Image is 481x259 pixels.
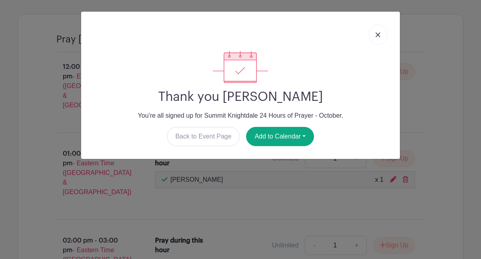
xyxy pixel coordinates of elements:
a: Back to Event Page [167,127,240,146]
img: close_button-5f87c8562297e5c2d7936805f587ecaba9071eb48480494691a3f1689db116b3.svg [376,32,380,37]
p: You're all signed up for Summit Knightdale 24 Hours of Prayer - October. [87,111,394,120]
button: Add to Calendar [246,127,314,146]
h2: Thank you [PERSON_NAME] [87,89,394,104]
img: signup_complete-c468d5dda3e2740ee63a24cb0ba0d3ce5d8a4ecd24259e683200fb1569d990c8.svg [213,51,268,83]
